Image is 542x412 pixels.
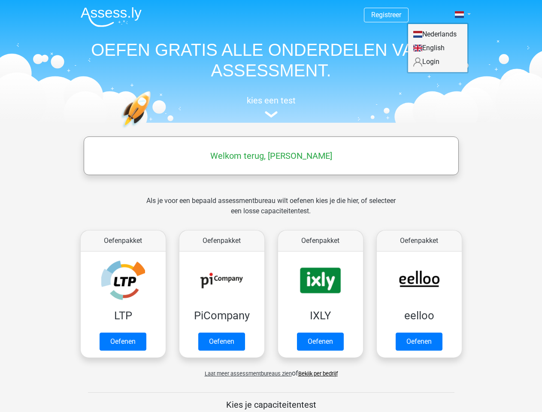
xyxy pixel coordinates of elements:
a: Oefenen [198,333,245,351]
a: English [408,41,467,55]
a: Nederlands [408,27,467,41]
a: kies een test [74,95,469,118]
h5: Kies je capaciteitentest [88,400,454,410]
span: Laat meer assessmentbureaus zien [205,370,292,377]
a: Oefenen [396,333,442,351]
a: Oefenen [100,333,146,351]
a: Login [408,55,467,69]
h5: Welkom terug, [PERSON_NAME] [88,151,454,161]
img: oefenen [121,91,184,169]
a: Oefenen [297,333,344,351]
h5: kies een test [74,95,469,106]
div: of [74,361,469,379]
img: Assessly [81,7,142,27]
a: Bekijk per bedrijf [298,370,338,377]
a: Registreer [371,11,401,19]
h1: OEFEN GRATIS ALLE ONDERDELEN VAN JE ASSESSMENT. [74,39,469,81]
div: Als je voor een bepaald assessmentbureau wilt oefenen kies je die hier, of selecteer een losse ca... [139,196,403,227]
img: assessment [265,111,278,118]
